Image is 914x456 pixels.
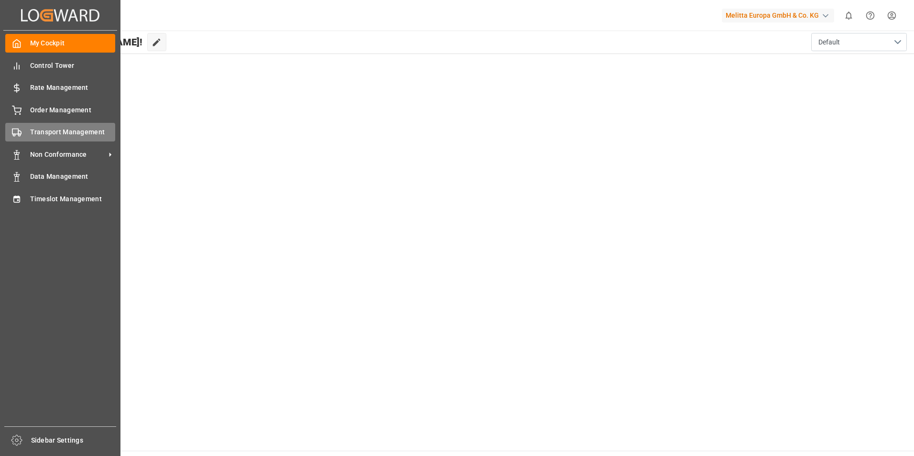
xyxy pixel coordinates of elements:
[5,189,115,208] a: Timeslot Management
[30,61,116,71] span: Control Tower
[722,6,838,24] button: Melitta Europa GmbH & Co. KG
[30,83,116,93] span: Rate Management
[818,37,840,47] span: Default
[5,34,115,53] a: My Cockpit
[30,150,106,160] span: Non Conformance
[811,33,907,51] button: open menu
[5,123,115,141] a: Transport Management
[5,167,115,186] a: Data Management
[30,38,116,48] span: My Cockpit
[30,105,116,115] span: Order Management
[860,5,881,26] button: Help Center
[722,9,834,22] div: Melitta Europa GmbH & Co. KG
[30,172,116,182] span: Data Management
[40,33,142,51] span: Hello [PERSON_NAME]!
[5,100,115,119] a: Order Management
[31,435,117,445] span: Sidebar Settings
[838,5,860,26] button: show 0 new notifications
[5,78,115,97] a: Rate Management
[30,127,116,137] span: Transport Management
[30,194,116,204] span: Timeslot Management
